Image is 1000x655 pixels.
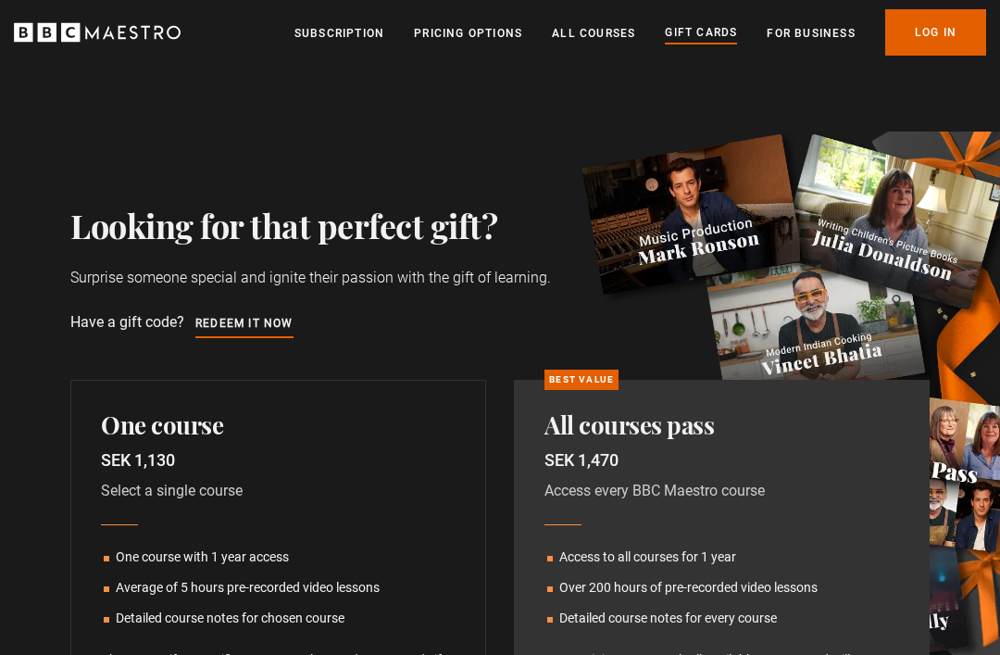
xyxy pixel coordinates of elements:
a: Redeem it now [195,314,294,334]
li: One course with 1 year access [101,548,456,567]
li: Detailed course notes for chosen course [101,609,456,628]
a: Log In [885,9,986,56]
h1: Looking for that perfect gift? [70,206,930,245]
svg: BBC Maestro [14,19,181,46]
span: Have a gift code? [70,313,294,331]
a: Subscription [294,24,384,43]
p: SEK 1,470 [544,447,899,472]
li: Average of 5 hours pre-recorded video lessons [101,578,456,598]
h2: All courses pass [544,410,899,440]
p: Surprise someone special and ignite their passion with the gift of learning. [70,267,586,289]
li: Access to all courses for 1 year [544,548,899,567]
nav: Primary [294,9,986,56]
a: All Courses [552,24,635,43]
a: Pricing Options [414,24,522,43]
h2: One course [101,410,456,440]
a: Gift Cards [665,23,737,44]
a: For business [767,24,855,43]
li: Over 200 hours of pre-recorded video lessons [544,578,899,598]
p: SEK 1,130 [101,447,456,472]
p: Best Value [544,370,619,390]
p: Access every BBC Maestro course [544,480,899,502]
li: Detailed course notes for every course [544,609,899,628]
p: Select a single course [101,480,456,502]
